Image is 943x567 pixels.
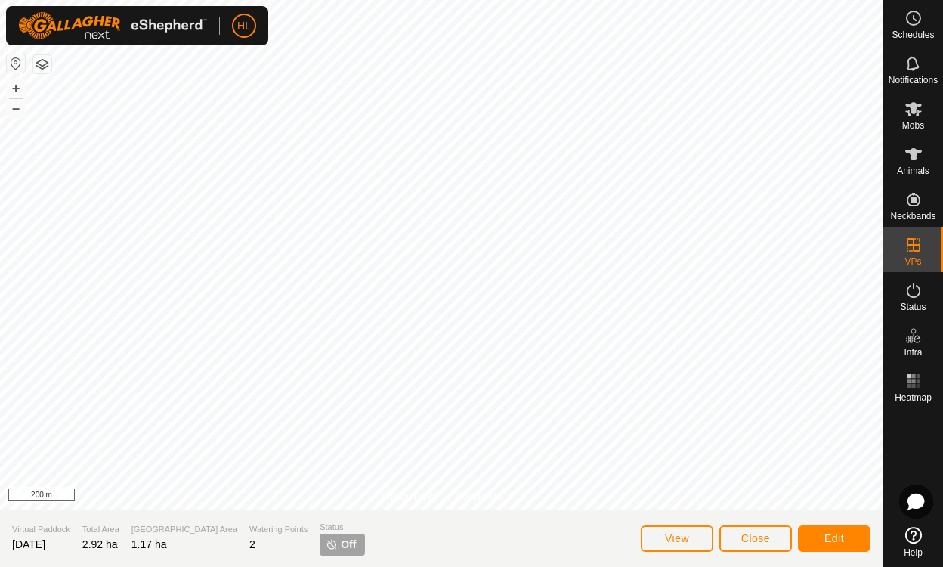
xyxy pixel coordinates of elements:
[131,523,237,536] span: [GEOGRAPHIC_DATA] Area
[900,302,926,311] span: Status
[237,18,251,34] span: HL
[382,490,438,503] a: Privacy Policy
[741,532,770,544] span: Close
[665,532,689,544] span: View
[7,79,25,98] button: +
[897,166,929,175] span: Animals
[249,538,255,550] span: 2
[249,523,308,536] span: Watering Points
[895,393,932,402] span: Heatmap
[18,12,207,39] img: Gallagher Logo
[320,521,365,534] span: Status
[889,76,938,85] span: Notifications
[719,525,792,552] button: Close
[7,99,25,117] button: –
[798,525,870,552] button: Edit
[82,538,118,550] span: 2.92 ha
[883,521,943,563] a: Help
[904,257,921,266] span: VPs
[641,525,713,552] button: View
[890,212,935,221] span: Neckbands
[82,523,119,536] span: Total Area
[902,121,924,130] span: Mobs
[904,348,922,357] span: Infra
[7,54,25,73] button: Reset Map
[904,548,923,557] span: Help
[341,537,356,553] span: Off
[456,490,501,503] a: Contact Us
[12,538,45,550] span: [DATE]
[824,532,844,544] span: Edit
[892,30,934,39] span: Schedules
[33,55,51,73] button: Map Layers
[12,523,70,536] span: Virtual Paddock
[326,538,338,550] img: turn-off
[131,538,167,550] span: 1.17 ha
